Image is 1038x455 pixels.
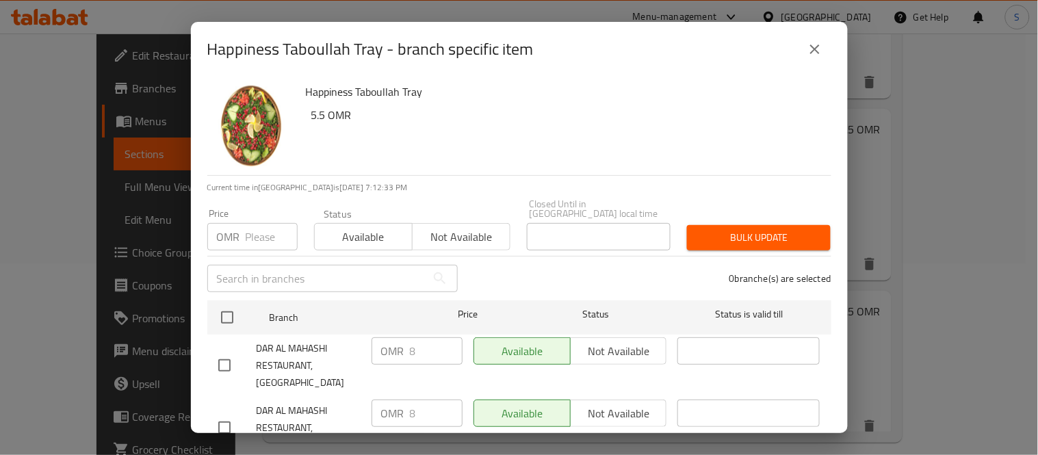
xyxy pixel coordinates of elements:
button: close [799,33,831,66]
p: 0 branche(s) are selected [729,272,831,285]
h6: Happiness Taboullah Tray [306,82,820,101]
h6: 5.5 OMR [311,105,820,125]
h2: Happiness Taboullah Tray - branch specific item [207,38,534,60]
span: Status [524,306,666,323]
span: DAR AL MAHASHI RESTAURANT, [GEOGRAPHIC_DATA] [257,340,361,391]
input: Please enter price [246,223,298,250]
span: DAR AL MAHASHI RESTAURANT, [GEOGRAPHIC_DATA] [257,402,361,454]
img: Happiness Taboullah Tray [207,82,295,170]
p: OMR [217,229,240,245]
span: Price [422,306,513,323]
button: Not available [412,223,510,250]
p: OMR [381,405,404,421]
input: Please enter price [410,337,463,365]
span: Status is valid till [677,306,820,323]
span: Available [320,227,407,247]
p: Current time in [GEOGRAPHIC_DATA] is [DATE] 7:12:33 PM [207,181,831,194]
button: Bulk update [687,225,831,250]
input: Please enter price [410,400,463,427]
span: Not available [418,227,505,247]
p: OMR [381,343,404,359]
span: Branch [269,309,411,326]
button: Available [314,223,413,250]
input: Search in branches [207,265,426,292]
span: Bulk update [698,229,820,246]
